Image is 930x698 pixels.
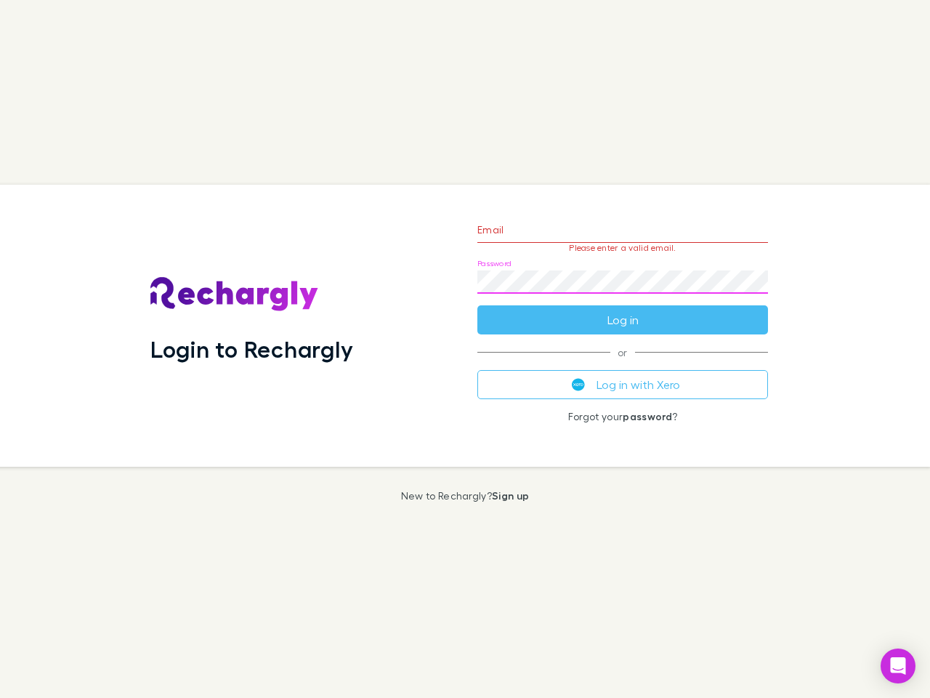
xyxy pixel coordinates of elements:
[881,649,915,683] div: Open Intercom Messenger
[477,370,768,399] button: Log in with Xero
[572,378,585,391] img: Xero's logo
[150,277,319,312] img: Rechargly's Logo
[623,410,672,422] a: password
[477,411,768,422] p: Forgot your ?
[477,243,768,253] p: Please enter a valid email.
[492,489,529,502] a: Sign up
[401,490,530,502] p: New to Rechargly?
[477,258,511,269] label: Password
[150,335,353,363] h1: Login to Rechargly
[477,305,768,334] button: Log in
